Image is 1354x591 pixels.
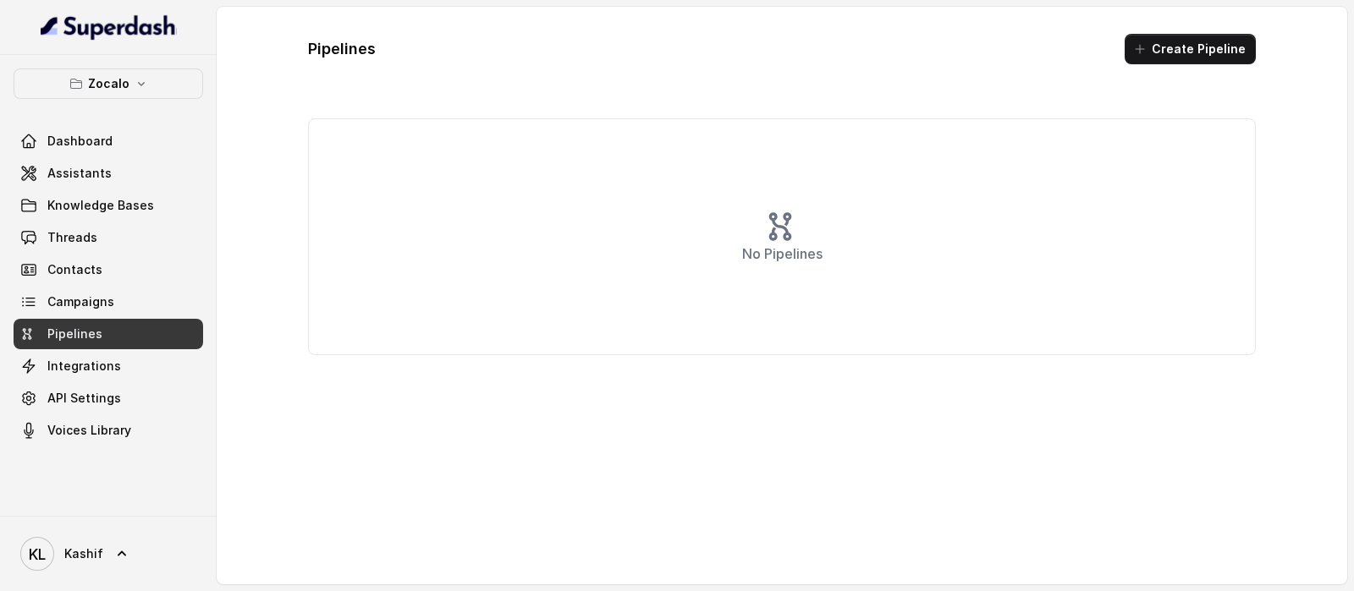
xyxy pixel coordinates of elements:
[47,165,112,182] span: Assistants
[47,261,102,278] span: Contacts
[64,545,103,562] span: Kashif
[1125,34,1256,64] button: Create Pipeline
[14,415,203,446] a: Voices Library
[47,133,113,150] span: Dashboard
[29,545,46,563] text: KL
[88,74,129,94] p: Zocalo
[308,36,376,63] h1: Pipelines
[14,351,203,381] a: Integrations
[14,530,203,577] a: Kashif
[47,390,121,407] span: API Settings
[14,158,203,189] a: Assistants
[14,287,203,317] a: Campaigns
[47,197,154,214] span: Knowledge Bases
[14,222,203,253] a: Threads
[14,383,203,413] a: API Settings
[14,68,203,99] button: Zocalo
[47,358,121,375] span: Integrations
[47,326,102,342] span: Pipelines
[47,293,114,310] span: Campaigns
[14,190,203,221] a: Knowledge Bases
[14,254,203,285] a: Contacts
[14,126,203,156] a: Dashboard
[742,244,823,264] p: No Pipelines
[14,319,203,349] a: Pipelines
[47,422,131,439] span: Voices Library
[47,229,97,246] span: Threads
[41,14,177,41] img: light.svg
